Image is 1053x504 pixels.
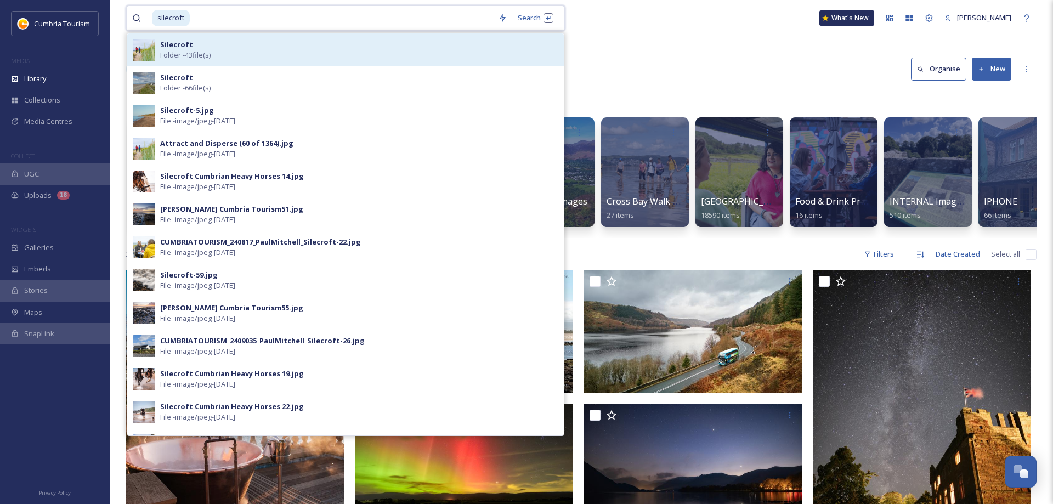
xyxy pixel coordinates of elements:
[133,269,155,291] img: Silecroft-59.jpg
[133,302,155,324] img: Copeland%2520Cumbria%2520Tourism55.jpg
[890,195,970,207] span: INTERNAL Imagery
[160,369,304,379] div: Silecroft Cumbrian Heavy Horses 19.jpg
[957,13,1011,22] span: [PERSON_NAME]
[160,39,193,49] strong: Silecroft
[160,72,193,82] strong: Silecroft
[24,242,54,253] span: Galleries
[126,249,152,259] span: 295 file s
[133,335,155,357] img: 2b8f0256-be01-48be-b862-5ffafefa7e21.jpg
[133,236,155,258] img: a26091e5-48af-4a10-8db2-af6d2f22b2e7.jpg
[24,169,39,179] span: UGC
[607,195,692,207] span: Cross Bay Walk 2024
[39,485,71,499] a: Privacy Policy
[133,203,155,225] img: Copeland%2520Cumbria%2520Tourism51.jpg
[991,249,1020,259] span: Select all
[819,10,874,26] a: What's New
[133,72,155,94] img: 0a75b117-346e-47fe-9f2a-65450f3229a8.jpg
[1005,456,1037,488] button: Open Chat
[160,149,235,159] span: File - image/jpeg - [DATE]
[11,152,35,160] span: COLLECT
[701,195,789,207] span: [GEOGRAPHIC_DATA]
[160,182,235,192] span: File - image/jpeg - [DATE]
[160,50,211,60] span: Folder - 43 file(s)
[133,39,155,61] img: Attract%2520and%2520Disperse%2520%2860%2520of%25201364%29.jpg
[160,214,235,225] span: File - image/jpeg - [DATE]
[607,210,634,220] span: 27 items
[24,190,52,201] span: Uploads
[890,210,921,220] span: 510 items
[34,19,90,29] span: Cumbria Tourism
[939,7,1017,29] a: [PERSON_NAME]
[24,285,48,296] span: Stories
[795,196,880,220] a: Food & Drink Project16 items
[160,116,235,126] span: File - image/jpeg - [DATE]
[972,58,1011,80] button: New
[984,196,1017,220] a: IPHONE66 items
[701,196,789,220] a: [GEOGRAPHIC_DATA]18590 items
[24,329,54,339] span: SnapLink
[133,171,155,192] img: Silecroft%2520Cumbrian%2520Heavy%2520Horses%252014.jpg
[133,138,155,160] img: Attract%2520and%2520Disperse%2520%2860%2520of%25201364%29.jpg
[890,196,970,220] a: INTERNAL Imagery510 items
[160,270,218,280] div: Silecroft-59.jpg
[512,7,559,29] div: Search
[133,401,155,423] img: Silecroft%2520Cumbrian%2520Heavy%2520Horses%252022.jpg
[160,237,361,247] div: CUMBRIATOURISM_240817_PaulMitchell_Silecroft-22.jpg
[11,225,36,234] span: WIDGETS
[133,105,155,127] img: Silecroft-5.jpg
[160,171,304,182] div: Silecroft Cumbrian Heavy Horses 14.jpg
[984,210,1011,220] span: 66 items
[911,58,966,80] button: Organise
[160,412,235,422] span: File - image/jpeg - [DATE]
[160,83,211,93] span: Folder - 66 file(s)
[160,105,214,116] div: Silecroft-5.jpg
[160,204,303,214] div: [PERSON_NAME] Cumbria Tourism51.jpg
[39,489,71,496] span: Privacy Policy
[160,138,293,149] div: Attract and Disperse (60 of 1364).jpg
[160,336,365,346] div: CUMBRIATOURISM_2409035_PaulMitchell_Silecroft-26.jpg
[160,346,235,356] span: File - image/jpeg - [DATE]
[133,368,155,390] img: Silecroft%2520Cumbrian%2520Heavy%2520Horses%252019.jpg
[24,264,51,274] span: Embeds
[795,195,880,207] span: Food & Drink Project
[57,191,70,200] div: 18
[160,379,235,389] span: File - image/jpeg - [DATE]
[18,18,29,29] img: images.jpg
[11,56,30,65] span: MEDIA
[858,243,899,265] div: Filters
[984,195,1017,207] span: IPHONE
[133,434,155,456] img: 63b16fc5-dc48-4965-8c75-39f3d1a967ee.jpg
[930,243,986,265] div: Date Created
[24,116,72,127] span: Media Centres
[24,73,46,84] span: Library
[607,196,692,220] a: Cross Bay Walk 202427 items
[160,434,357,445] div: CUMBRIATOURISM_240817_PaulMitchell_Silecroft-1.jpg
[160,303,303,313] div: [PERSON_NAME] Cumbria Tourism55.jpg
[701,210,740,220] span: 18590 items
[584,270,802,393] img: Stagecoach Lakes_Day 2_008.jpg
[160,280,235,291] span: File - image/jpeg - [DATE]
[160,401,304,412] div: Silecroft Cumbrian Heavy Horses 22.jpg
[24,307,42,318] span: Maps
[152,10,190,26] span: silecroft
[160,313,235,324] span: File - image/jpeg - [DATE]
[160,247,235,258] span: File - image/jpeg - [DATE]
[24,95,60,105] span: Collections
[795,210,823,220] span: 16 items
